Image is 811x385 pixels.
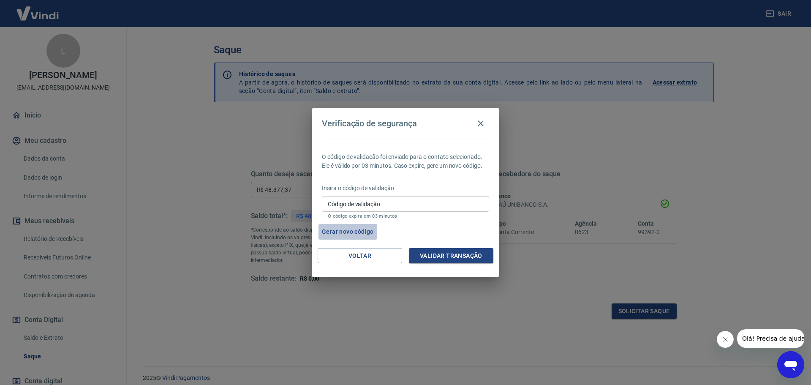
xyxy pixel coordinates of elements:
p: O código expira em 03 minutos. [328,213,483,219]
button: Voltar [318,248,402,264]
p: O código de validação foi enviado para o contato selecionado. Ele é válido por 03 minutos. Caso e... [322,153,489,170]
iframe: Botão para abrir a janela de mensagens [777,351,804,378]
button: Validar transação [409,248,493,264]
h4: Verificação de segurança [322,118,417,128]
p: Insira o código de validação [322,184,489,193]
iframe: Fechar mensagem [717,331,734,348]
iframe: Mensagem da empresa [737,329,804,348]
button: Gerar novo código [318,224,377,240]
span: Olá! Precisa de ajuda? [5,6,71,13]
